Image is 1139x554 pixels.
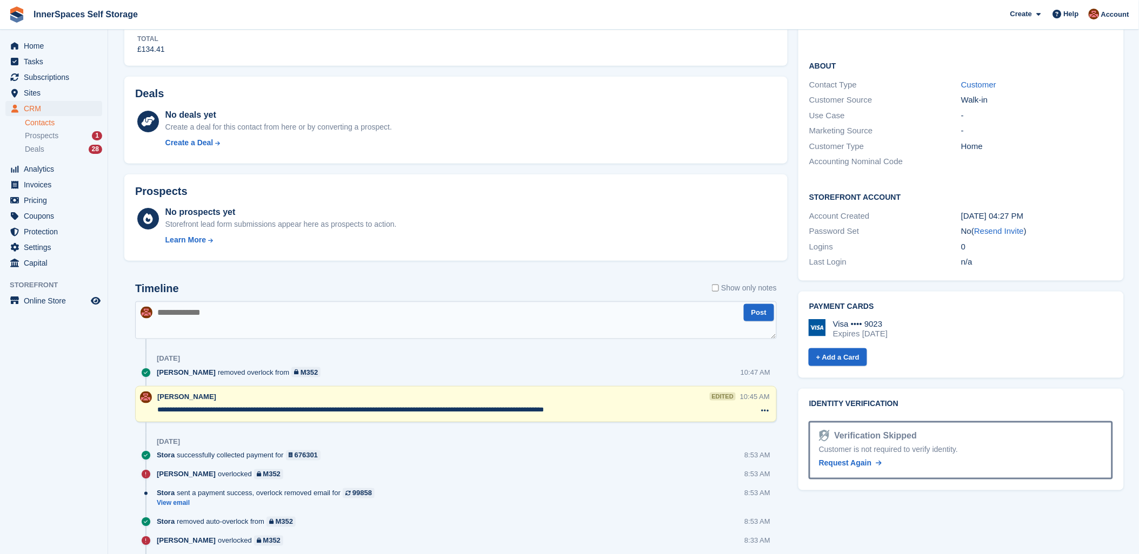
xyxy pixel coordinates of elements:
[157,536,216,546] span: [PERSON_NAME]
[809,400,1113,408] h2: Identity verification
[267,517,296,527] a: M352
[971,226,1027,235] span: ( )
[352,488,372,498] div: 99858
[809,191,1113,202] h2: Storefront Account
[263,536,281,546] div: M352
[24,70,89,85] span: Subscriptions
[24,208,89,224] span: Coupons
[165,206,397,219] div: No prospects yet
[5,54,102,69] a: menu
[135,282,179,295] h2: Timeline
[809,110,961,122] div: Use Case
[809,348,867,366] a: + Add a Card
[157,437,180,446] div: [DATE]
[712,282,777,294] label: Show only notes
[135,185,188,198] h2: Prospects
[24,177,89,192] span: Invoices
[165,219,397,230] div: Storefront lead form submissions appear here as prospects to action.
[833,319,888,329] div: Visa •••• 9023
[89,145,102,154] div: 28
[961,241,1113,253] div: 0
[157,517,175,527] span: Stora
[744,304,774,322] button: Post
[157,450,326,461] div: successfully collected payment for
[25,118,102,128] a: Contacts
[5,70,102,85] a: menu
[165,234,397,246] a: Learn More
[165,137,214,148] div: Create a Deal
[5,208,102,224] a: menu
[5,38,102,53] a: menu
[25,144,102,155] a: Deals 28
[5,85,102,100] a: menu
[24,38,89,53] span: Home
[157,450,175,461] span: Stora
[135,87,164,100] h2: Deals
[5,177,102,192] a: menu
[819,444,1103,456] div: Customer is not required to verify identity.
[819,459,872,468] span: Request Again
[157,517,301,527] div: removed auto-overlock from
[141,307,152,319] img: Abby Tilley
[744,450,770,461] div: 8:53 AM
[157,393,216,401] span: [PERSON_NAME]
[24,240,89,255] span: Settings
[140,391,152,403] img: Abby Tilley
[157,488,380,498] div: sent a payment success, overlock removed email for
[24,101,89,116] span: CRM
[165,137,392,148] a: Create a Deal
[295,450,318,461] div: 676301
[276,517,294,527] div: M352
[5,101,102,116] a: menu
[744,488,770,498] div: 8:53 AM
[343,488,375,498] a: 99858
[712,282,719,294] input: Show only notes
[165,121,392,133] div: Create a deal for this contact from here or by converting a prospect.
[809,210,961,222] div: Account Created
[157,536,289,546] div: overlocked
[5,240,102,255] a: menu
[819,458,882,469] a: Request Again
[92,131,102,140] div: 1
[5,255,102,271] a: menu
[809,60,1113,71] h2: About
[961,125,1113,137] div: -
[137,44,165,55] div: £134.41
[165,234,206,246] div: Learn More
[961,94,1113,106] div: Walk-in
[5,193,102,208] a: menu
[157,354,180,363] div: [DATE]
[830,429,917,442] div: Verification Skipped
[157,499,380,508] a: View email
[5,293,102,308] a: menu
[1101,9,1129,20] span: Account
[809,302,1113,311] h2: Payment cards
[24,293,89,308] span: Online Store
[744,469,770,479] div: 8:53 AM
[961,110,1113,122] div: -
[744,517,770,527] div: 8:53 AM
[710,393,736,401] div: edited
[24,161,89,177] span: Analytics
[1064,9,1079,19] span: Help
[29,5,142,23] a: InnerSpaces Self Storage
[157,488,175,498] span: Stora
[974,226,1024,235] a: Resend Invite
[809,140,961,153] div: Customer Type
[24,224,89,239] span: Protection
[809,319,826,336] img: Visa Logo
[24,255,89,271] span: Capital
[157,367,326,377] div: removed overlock from
[263,469,281,479] div: M352
[10,280,108,290] span: Storefront
[291,367,321,377] a: M352
[25,130,102,141] a: Prospects 1
[157,469,289,479] div: overlocked
[741,367,770,377] div: 10:47 AM
[5,161,102,177] a: menu
[254,536,283,546] a: M352
[301,367,318,377] div: M352
[157,367,216,377] span: [PERSON_NAME]
[5,224,102,239] a: menu
[809,256,961,268] div: Last Login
